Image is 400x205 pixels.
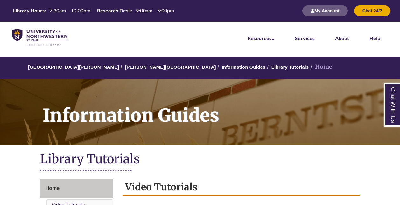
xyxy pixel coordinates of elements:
[248,35,275,41] a: Resources
[369,35,380,41] a: Help
[302,5,348,16] button: My Account
[354,8,390,13] a: Chat 24/7
[49,7,90,13] span: 7:30am – 10:00pm
[302,8,348,13] a: My Account
[354,5,390,16] button: Chat 24/7
[295,35,315,41] a: Services
[123,179,360,196] h2: Video Tutorials
[95,7,133,14] th: Research Desk:
[309,62,332,72] li: Home
[12,29,67,46] img: UNWSP Library Logo
[222,64,266,70] a: Information Guides
[335,35,349,41] a: About
[11,7,47,14] th: Library Hours:
[136,7,174,13] span: 9:00am – 5:00pm
[125,64,216,70] a: [PERSON_NAME][GEOGRAPHIC_DATA]
[40,179,113,198] a: Home
[11,7,177,14] table: Hours Today
[40,151,360,168] h1: Library Tutorials
[36,79,400,137] h1: Information Guides
[28,64,119,70] a: [GEOGRAPHIC_DATA][PERSON_NAME]
[271,64,309,70] a: Library Tutorials
[11,7,177,15] a: Hours Today
[46,186,60,191] span: Home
